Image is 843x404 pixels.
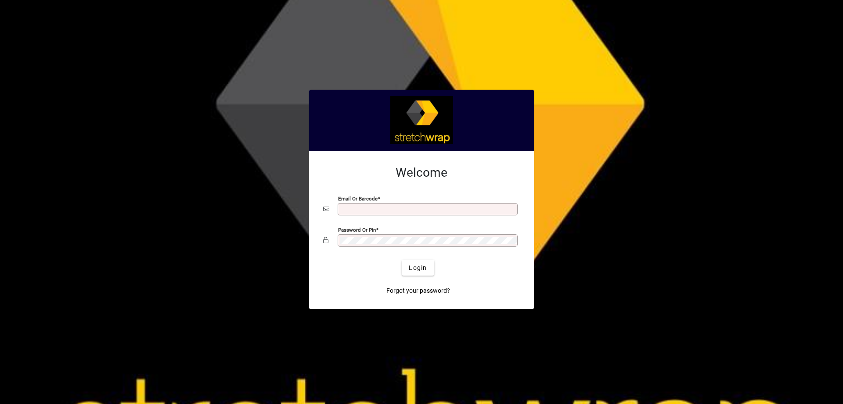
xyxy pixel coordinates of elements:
h2: Welcome [323,165,520,180]
a: Forgot your password? [383,283,454,298]
mat-label: Email or Barcode [338,196,378,202]
span: Login [409,263,427,273]
span: Forgot your password? [386,286,450,295]
mat-label: Password or Pin [338,227,376,233]
button: Login [402,260,434,276]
